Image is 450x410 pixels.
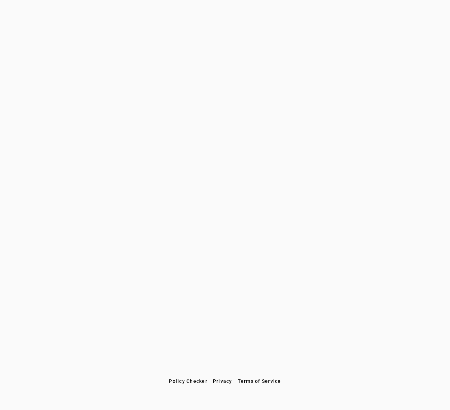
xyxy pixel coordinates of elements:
span: Policy Checker [169,378,207,384]
span: Terms of Service [238,378,281,384]
button: Policy Checker [166,375,210,387]
span: Privacy [213,378,232,384]
button: Privacy [210,375,235,387]
button: Terms of Service [235,375,284,387]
